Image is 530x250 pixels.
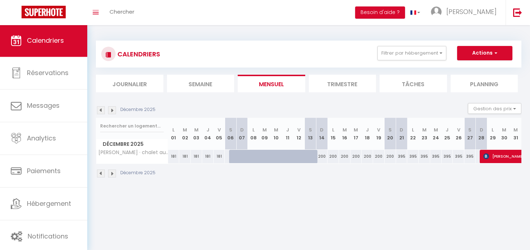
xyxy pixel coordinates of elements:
th: 20 [385,118,396,150]
th: 11 [282,118,293,150]
abbr: V [218,126,221,133]
input: Rechercher un logement... [100,120,164,133]
abbr: D [320,126,324,133]
img: logout [513,8,522,17]
span: Hébergement [27,199,71,208]
th: 26 [453,118,464,150]
li: Planning [451,75,518,92]
th: 03 [191,118,202,150]
div: 395 [419,150,430,163]
img: Super Booking [22,6,66,18]
abbr: J [366,126,369,133]
div: 200 [327,150,339,163]
abbr: M [194,126,199,133]
abbr: S [468,126,471,133]
li: Journalier [96,75,163,92]
abbr: L [252,126,255,133]
abbr: V [377,126,380,133]
abbr: L [492,126,494,133]
div: 200 [316,150,327,163]
abbr: M [513,126,518,133]
abbr: M [274,126,278,133]
button: Besoin d'aide ? [355,6,405,19]
div: 181 [168,150,180,163]
button: Actions [457,46,512,60]
th: 14 [316,118,327,150]
th: 04 [202,118,214,150]
span: Décembre 2025 [96,139,168,149]
th: 17 [350,118,362,150]
th: 02 [179,118,191,150]
li: Trimestre [309,75,376,92]
abbr: M [502,126,506,133]
img: ... [431,6,442,17]
abbr: L [412,126,414,133]
th: 15 [327,118,339,150]
th: 19 [373,118,385,150]
div: 181 [214,150,225,163]
th: 07 [236,118,248,150]
th: 09 [259,118,271,150]
abbr: M [343,126,347,133]
th: 12 [293,118,305,150]
th: 25 [442,118,453,150]
p: Décembre 2025 [120,106,155,113]
span: Analytics [27,134,56,143]
abbr: M [354,126,358,133]
span: Chercher [110,8,134,15]
abbr: V [457,126,460,133]
li: Semaine [167,75,234,92]
th: 10 [270,118,282,150]
span: [PERSON_NAME] · chalet aux pieds des pistes [97,150,169,155]
abbr: M [434,126,438,133]
th: 16 [339,118,350,150]
div: 181 [191,150,202,163]
button: Gestion des prix [468,103,521,114]
abbr: M [262,126,267,133]
abbr: J [446,126,448,133]
li: Mensuel [238,75,305,92]
abbr: M [183,126,187,133]
div: 200 [350,150,362,163]
span: Messages [27,101,60,110]
span: Notifications [28,232,68,241]
th: 08 [248,118,259,150]
abbr: D [400,126,403,133]
span: Paiements [27,166,61,175]
span: Réservations [27,68,69,77]
th: 28 [476,118,487,150]
th: 24 [430,118,442,150]
h3: CALENDRIERS [116,46,160,62]
th: 06 [225,118,236,150]
th: 27 [464,118,476,150]
div: 395 [442,150,453,163]
abbr: D [480,126,483,133]
th: 01 [168,118,180,150]
button: Ouvrir le widget de chat LiveChat [6,3,27,24]
th: 18 [362,118,373,150]
th: 21 [396,118,408,150]
th: 29 [487,118,499,150]
div: 200 [373,150,385,163]
abbr: S [229,126,232,133]
th: 30 [498,118,510,150]
div: 395 [464,150,476,163]
th: 31 [510,118,521,150]
th: 05 [214,118,225,150]
abbr: M [422,126,427,133]
th: 23 [419,118,430,150]
abbr: D [240,126,244,133]
div: 395 [407,150,419,163]
div: 395 [453,150,464,163]
abbr: S [389,126,392,133]
div: 200 [339,150,350,163]
th: 13 [305,118,316,150]
th: 22 [407,118,419,150]
span: Calendriers [27,36,64,45]
li: Tâches [380,75,447,92]
abbr: L [332,126,334,133]
p: Décembre 2025 [120,170,155,176]
div: 181 [179,150,191,163]
div: 200 [362,150,373,163]
abbr: J [206,126,209,133]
